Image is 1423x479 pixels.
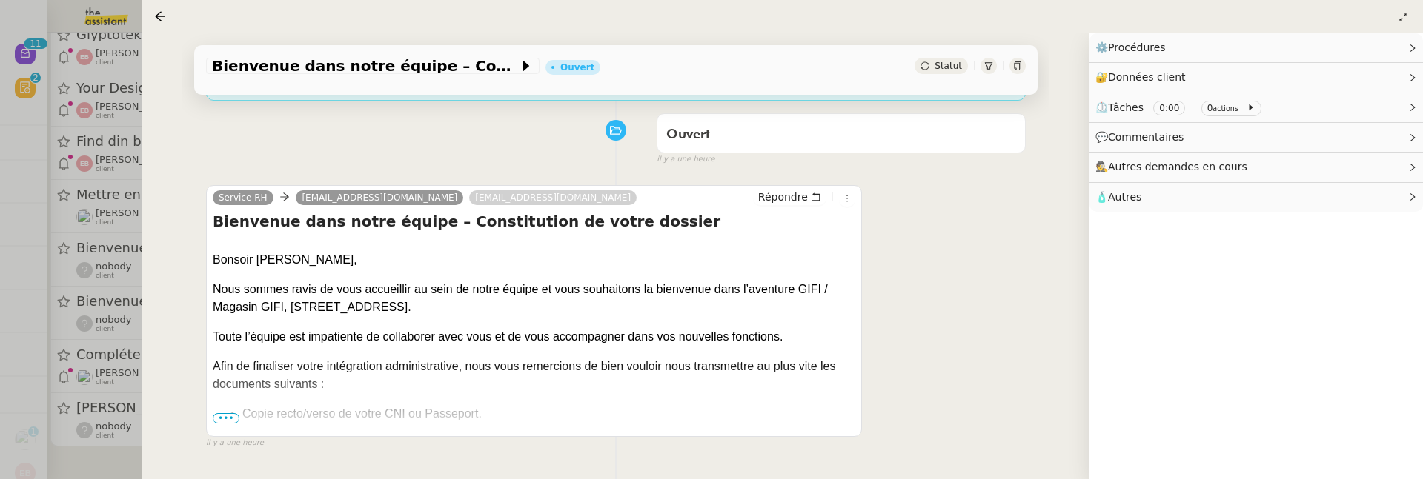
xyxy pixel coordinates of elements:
span: il y a une heure [206,437,264,449]
small: actions [1213,104,1238,113]
a: Service RH [213,191,273,204]
span: 🧴 [1095,191,1141,203]
span: [EMAIL_ADDRESS][DOMAIN_NAME] [302,192,457,203]
span: ⚙️ [1095,39,1172,56]
span: 🕵️ [1095,161,1254,172]
div: 🔐Données client [1089,63,1423,92]
span: ⏲️ [1095,101,1267,113]
span: Commentaires [1108,131,1184,143]
div: 🧴Autres [1089,183,1423,212]
button: Répondre [753,189,826,205]
span: 💬 [1095,131,1190,143]
span: Statut [935,61,962,71]
div: Afin de finaliser votre intégration administrative, nous vous remercions de bien vouloir nous tra... [213,358,855,393]
div: ⚙️Procédures [1089,33,1423,62]
div: ⏲️Tâches 0:00 0actions [1089,93,1423,122]
div: Bonsoir [PERSON_NAME], [213,251,855,269]
div: Nous sommes ravis de vous accueillir au sein de notre équipe et vous souhaitons la bienvenue dans... [213,281,855,316]
span: 0 [1207,103,1213,113]
div: Toute l’équipe est impatiente de collaborer avec vous et de vous accompagner dans vos nouvelles f... [213,328,855,346]
span: Autres demandes en cours [1108,161,1247,172]
span: Procédures [1108,41,1166,53]
span: Répondre [758,190,808,204]
nz-tag: 0:00 [1153,101,1185,115]
span: ••• [213,413,239,423]
span: Autres [1108,191,1141,203]
span: Tâches [1108,101,1144,113]
div: Copie recto/verso de votre CNI ou Passeport. [242,405,855,423]
span: il y a une heure [657,153,714,166]
h4: Bienvenue dans notre équipe – Constitution de votre dossier [213,211,855,232]
span: Bienvenue dans notre équipe – Constitution de votre dossier [212,58,519,73]
span: Ouvert [666,128,710,141]
span: [EMAIL_ADDRESS][DOMAIN_NAME] [475,192,631,203]
div: 💬Commentaires [1089,123,1423,152]
span: Données client [1108,71,1186,83]
div: 🕵️Autres demandes en cours [1089,153,1423,181]
span: 🔐 [1095,69,1192,86]
div: Ouvert [560,63,594,72]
